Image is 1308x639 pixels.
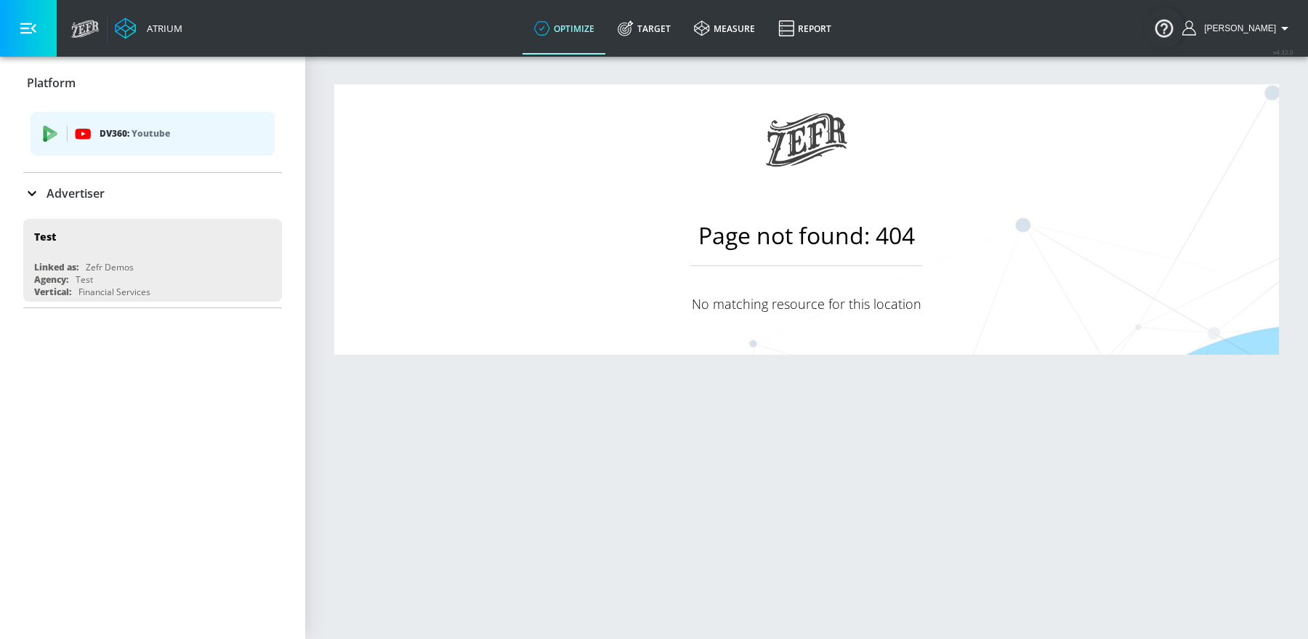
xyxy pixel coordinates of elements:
p: No matching resource for this location [690,295,923,313]
a: Report [767,2,843,55]
div: Test [34,230,56,244]
ul: list of platforms [31,106,275,165]
button: Open Resource Center [1144,7,1184,48]
div: Platform [23,103,282,172]
div: Advertiser [23,173,282,214]
div: TestLinked as:Zefr DemosAgency:TestVertical:Financial Services [23,219,282,302]
a: Atrium [115,17,182,39]
div: Zefr Demos [86,261,134,273]
p: Advertiser [47,185,105,201]
div: Platform [23,63,282,103]
div: Atrium [141,22,182,35]
div: Vertical: [34,286,71,298]
span: login as: andrew.serby@zefr.com [1198,23,1276,33]
span: v 4.32.0 [1273,48,1293,56]
div: DV360: Youtube [31,112,275,156]
a: optimize [522,2,606,55]
h1: Page not found: 404 [690,220,923,266]
p: Youtube [132,126,170,141]
a: measure [682,2,767,55]
a: Target [606,2,682,55]
div: Financial Services [78,286,150,298]
p: Platform [27,75,76,91]
div: Linked as: [34,261,78,273]
div: Agency: [34,273,68,286]
button: [PERSON_NAME] [1182,20,1293,37]
p: DV360: [100,126,263,142]
div: Test [76,273,93,286]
